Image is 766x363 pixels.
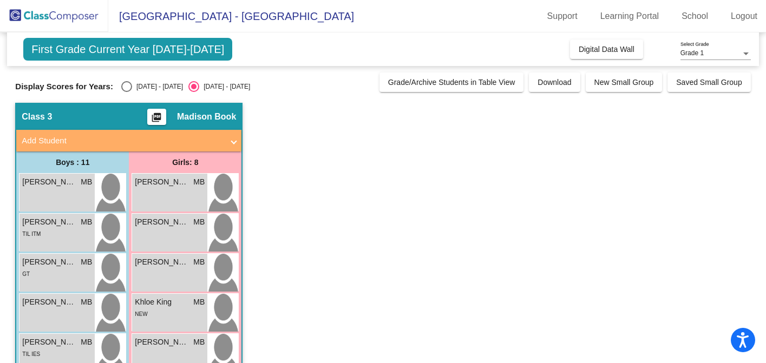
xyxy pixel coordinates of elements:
[722,8,766,25] a: Logout
[16,151,129,173] div: Boys : 11
[22,336,76,348] span: [PERSON_NAME]
[81,256,92,268] span: MB
[22,256,76,268] span: [PERSON_NAME] [PERSON_NAME]
[135,311,147,317] span: NEW
[22,216,76,228] span: [PERSON_NAME]
[22,111,52,122] span: Class 3
[81,216,92,228] span: MB
[193,296,205,308] span: MB
[594,78,654,87] span: New Small Group
[199,82,250,91] div: [DATE] - [DATE]
[135,336,189,348] span: [PERSON_NAME]
[193,256,205,268] span: MB
[193,216,205,228] span: MB
[22,351,40,357] span: TIL IES
[22,296,76,308] span: [PERSON_NAME] [PERSON_NAME]
[22,176,76,188] span: [PERSON_NAME]
[177,111,236,122] span: Madison Book
[586,72,663,92] button: New Small Group
[135,296,189,308] span: Khloe King
[129,151,241,173] div: Girls: 8
[81,176,92,188] span: MB
[22,231,41,237] span: TIL ITM
[193,336,205,348] span: MB
[22,271,30,277] span: GT
[121,81,250,92] mat-radio-group: Select an option
[193,176,205,188] span: MB
[667,72,750,92] button: Saved Small Group
[81,296,92,308] span: MB
[680,49,704,57] span: Grade 1
[539,8,586,25] a: Support
[529,72,580,92] button: Download
[108,8,354,25] span: [GEOGRAPHIC_DATA] - [GEOGRAPHIC_DATA]
[132,82,183,91] div: [DATE] - [DATE]
[135,216,189,228] span: [PERSON_NAME]
[150,112,163,127] mat-icon: picture_as_pdf
[15,82,113,91] span: Display Scores for Years:
[379,72,524,92] button: Grade/Archive Students in Table View
[388,78,515,87] span: Grade/Archive Students in Table View
[592,8,668,25] a: Learning Portal
[135,176,189,188] span: [PERSON_NAME]
[135,256,189,268] span: [PERSON_NAME]
[22,135,223,147] mat-panel-title: Add Student
[23,38,232,61] span: First Grade Current Year [DATE]-[DATE]
[538,78,571,87] span: Download
[570,39,643,59] button: Digital Data Wall
[676,78,742,87] span: Saved Small Group
[81,336,92,348] span: MB
[16,130,241,151] mat-expansion-panel-header: Add Student
[673,8,717,25] a: School
[147,109,166,125] button: Print Students Details
[579,45,634,54] span: Digital Data Wall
